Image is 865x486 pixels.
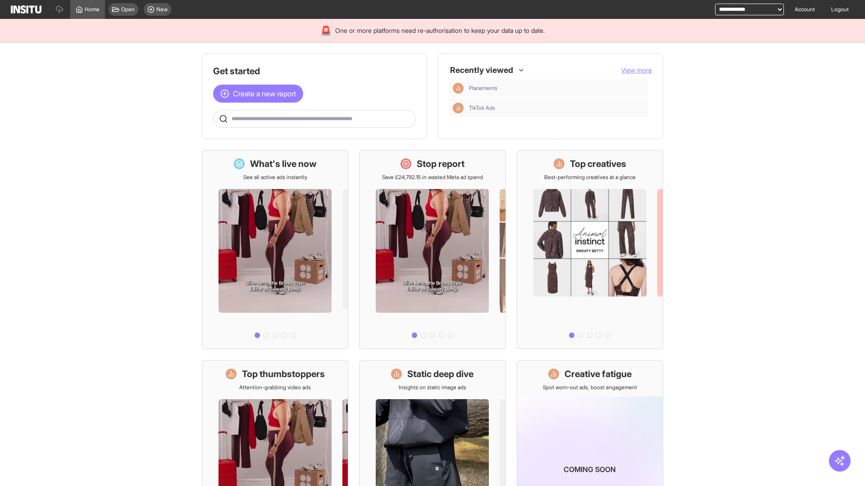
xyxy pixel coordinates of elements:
[407,368,473,380] h1: Static deep dive
[335,26,545,35] span: One or more platforms need re-authorisation to keep your data up to date.
[517,150,663,349] a: Top creativesBest-performing creatives at a glance
[453,83,464,94] div: Insights
[213,65,416,77] h1: Get started
[11,5,41,13] img: Logo
[621,66,652,74] span: View more
[469,104,495,112] span: TikTok Ads
[399,384,466,391] p: Insights on static image ads
[570,157,626,170] h1: Top creatives
[213,85,303,103] button: Create a new report
[233,88,296,99] span: Create a new report
[239,384,311,391] p: Attention-grabbing video ads
[469,85,497,92] span: Placements
[202,150,348,349] a: What's live nowSee all active ads instantly
[382,174,483,181] p: Save £24,792.15 in wasted Meta ad spend
[156,6,168,13] span: New
[359,150,505,349] a: Stop reportSave £24,792.15 in wasted Meta ad spend
[453,103,464,113] div: Insights
[242,368,325,380] h1: Top thumbstoppers
[250,157,317,170] h1: What's live now
[469,85,645,92] span: Placements
[621,66,652,75] button: View more
[320,24,332,37] div: 🚨
[121,6,135,13] span: Open
[417,157,464,170] h1: Stop report
[85,6,100,13] span: Home
[544,174,636,181] p: Best-performing creatives at a glance
[243,174,307,181] p: See all active ads instantly
[469,104,645,112] span: TikTok Ads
